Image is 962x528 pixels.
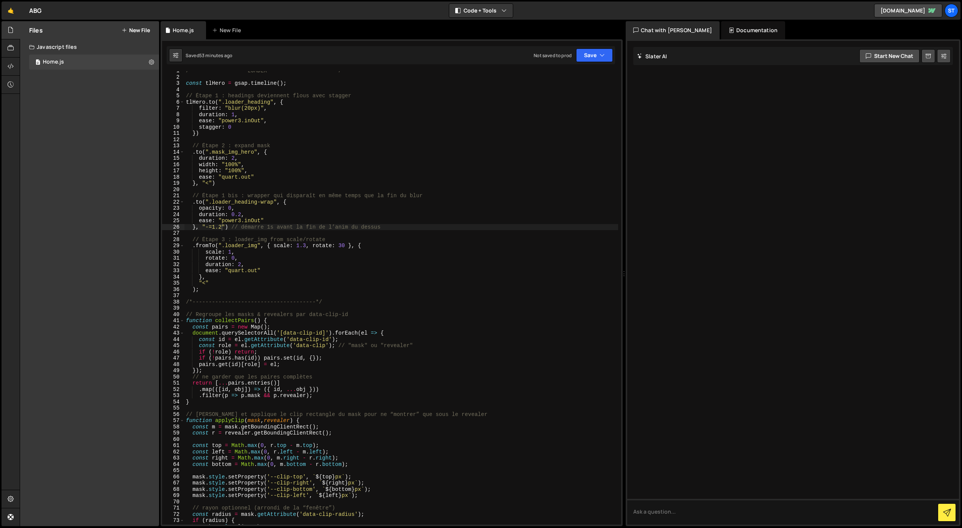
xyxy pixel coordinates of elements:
div: 5 [162,93,184,99]
div: 24 [162,212,184,218]
div: 16 [162,162,184,168]
div: 38 [162,299,184,305]
div: 8 [162,112,184,118]
div: 10 [162,124,184,131]
div: Not saved to prod [534,52,572,59]
div: 44 [162,336,184,343]
div: 25 [162,218,184,224]
div: Javascript files [20,39,159,55]
div: 61 [162,442,184,449]
div: Home.js [173,26,194,34]
div: 34 [162,274,184,280]
div: 23 [162,205,184,212]
div: 47 [162,355,184,361]
div: 49 [162,368,184,374]
div: Saved [186,52,232,59]
div: 58 [162,424,184,430]
div: 3 [162,80,184,87]
button: Code + Tools [449,4,513,17]
a: 🤙 [2,2,20,20]
div: 31 [162,255,184,262]
div: 51 [162,380,184,386]
h2: Slater AI [637,53,667,60]
div: 22 [162,199,184,206]
a: [DOMAIN_NAME] [874,4,942,17]
div: 7 [162,105,184,112]
div: 14 [162,149,184,156]
div: 57 [162,417,184,424]
div: 18 [162,174,184,181]
div: 40 [162,312,184,318]
div: 71 [162,505,184,511]
div: 53 [162,392,184,399]
div: 39 [162,305,184,312]
div: 52 [162,386,184,393]
div: 43 [162,330,184,336]
div: Home.js [43,59,64,65]
div: 30 [162,249,184,255]
div: 4 [162,87,184,93]
div: ABG [29,6,42,15]
div: 13 [162,143,184,149]
button: Save [576,48,613,62]
div: 6 [162,99,184,106]
div: 64 [162,461,184,468]
div: 29 [162,243,184,249]
div: 56 [162,411,184,418]
div: 37 [162,293,184,299]
div: 67 [162,480,184,486]
div: 9 [162,118,184,124]
div: 59 [162,430,184,436]
div: Documentation [721,21,785,39]
div: 42 [162,324,184,330]
div: 41 [162,318,184,324]
span: 0 [36,60,40,66]
div: 20 [162,187,184,193]
div: 70 [162,499,184,505]
div: 60 [162,436,184,443]
div: 26 [162,224,184,231]
div: 16686/45579.js [29,55,159,70]
div: 73 [162,517,184,524]
div: 35 [162,280,184,287]
div: 1 [162,68,184,74]
div: 68 [162,486,184,493]
div: 48 [162,361,184,368]
div: 66 [162,474,184,480]
div: 54 [162,399,184,405]
div: 63 [162,455,184,461]
div: 19 [162,180,184,187]
div: 72 [162,511,184,518]
div: 12 [162,137,184,143]
div: 36 [162,287,184,293]
a: St [945,4,958,17]
div: 33 [162,268,184,274]
div: 28 [162,237,184,243]
div: 62 [162,449,184,455]
div: 11 [162,130,184,137]
div: 69 [162,492,184,499]
div: New File [212,26,244,34]
div: Chat with [PERSON_NAME] [626,21,720,39]
div: 46 [162,349,184,355]
div: 15 [162,155,184,162]
div: 50 [162,374,184,380]
div: 45 [162,343,184,349]
div: 21 [162,193,184,199]
button: Start new chat [859,49,920,63]
div: 17 [162,168,184,174]
div: 55 [162,405,184,411]
button: New File [122,27,150,33]
div: 53 minutes ago [199,52,232,59]
div: 32 [162,262,184,268]
h2: Files [29,26,43,34]
div: 2 [162,74,184,81]
div: 65 [162,467,184,474]
div: 27 [162,230,184,237]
